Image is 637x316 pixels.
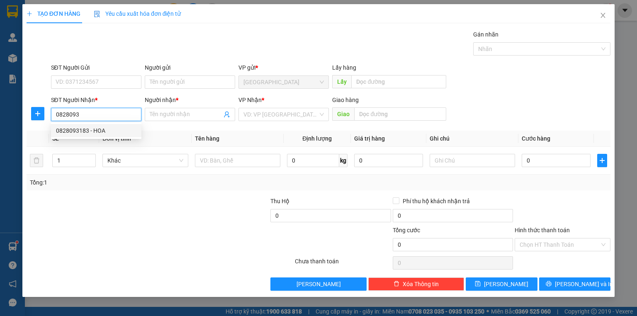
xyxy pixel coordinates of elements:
[403,280,439,289] span: Xóa Thông tin
[48,30,54,37] span: phone
[51,63,141,72] div: SĐT Người Gửi
[145,63,235,72] div: Người gửi
[4,18,158,29] li: 995 [PERSON_NAME]
[51,95,141,105] div: SĐT Người Nhận
[430,154,515,167] input: Ghi Chú
[30,154,43,167] button: delete
[597,154,607,167] button: plus
[539,277,611,291] button: printer[PERSON_NAME] và In
[48,5,110,16] b: Nhà Xe Hà My
[224,111,230,118] span: user-add
[339,154,348,167] span: kg
[546,281,552,287] span: printer
[270,277,366,291] button: [PERSON_NAME]
[4,52,144,66] b: GỬI : [GEOGRAPHIC_DATA]
[332,97,359,103] span: Giao hàng
[56,126,136,135] div: 0828093183 - HOA
[27,10,80,17] span: TẠO ĐƠN HÀNG
[354,154,423,167] input: 0
[394,281,399,287] span: delete
[94,10,181,17] span: Yêu cầu xuất hóa đơn điện tử
[270,198,289,204] span: Thu Hộ
[368,277,464,291] button: deleteXóa Thông tin
[393,227,420,233] span: Tổng cước
[555,280,613,289] span: [PERSON_NAME] và In
[600,12,606,19] span: close
[32,110,44,117] span: plus
[297,280,341,289] span: [PERSON_NAME]
[145,95,235,105] div: Người nhận
[332,107,354,121] span: Giao
[351,75,446,88] input: Dọc đường
[294,257,391,271] div: Chưa thanh toán
[4,29,158,39] li: 0946 508 595
[591,4,615,27] button: Close
[302,135,332,142] span: Định lượng
[332,64,356,71] span: Lấy hàng
[107,154,183,167] span: Khác
[332,75,351,88] span: Lấy
[51,124,141,137] div: 0828093183 - HOA
[399,197,473,206] span: Phí thu hộ khách nhận trả
[30,178,246,187] div: Tổng: 1
[466,277,537,291] button: save[PERSON_NAME]
[238,63,329,72] div: VP gửi
[195,135,219,142] span: Tên hàng
[598,157,607,164] span: plus
[195,154,280,167] input: VD: Bàn, Ghế
[515,227,570,233] label: Hình thức thanh toán
[48,20,54,27] span: environment
[475,281,481,287] span: save
[354,135,385,142] span: Giá trị hàng
[27,11,32,17] span: plus
[522,135,550,142] span: Cước hàng
[473,31,498,38] label: Gán nhãn
[354,107,446,121] input: Dọc đường
[94,11,100,17] img: icon
[31,107,44,120] button: plus
[426,131,518,147] th: Ghi chú
[243,76,324,88] span: Sài Gòn
[238,97,262,103] span: VP Nhận
[484,280,528,289] span: [PERSON_NAME]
